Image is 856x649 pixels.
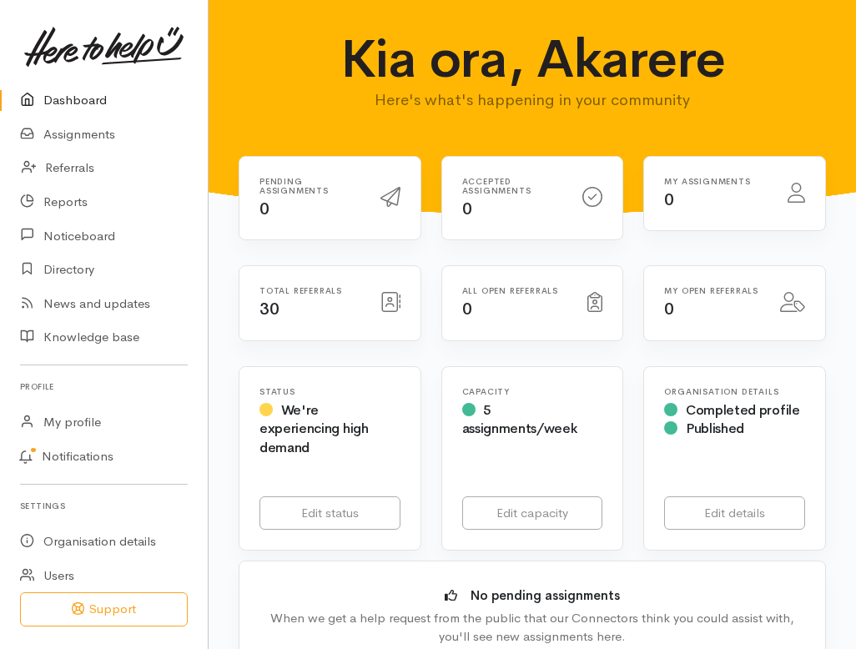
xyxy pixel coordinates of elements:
[259,177,360,195] h6: Pending assignments
[259,401,369,456] span: We're experiencing high demand
[664,496,805,531] a: Edit details
[462,177,563,195] h6: Accepted assignments
[664,299,674,319] span: 0
[462,199,472,219] span: 0
[471,587,620,603] b: No pending assignments
[259,199,269,219] span: 0
[664,387,805,396] h6: Organisation Details
[664,286,760,295] h6: My open referrals
[259,496,400,531] a: Edit status
[664,177,768,186] h6: My assignments
[259,299,279,319] span: 30
[462,387,603,396] h6: Capacity
[20,375,188,398] h6: Profile
[20,592,188,626] button: Support
[462,496,603,531] a: Edit capacity
[686,420,744,437] span: Published
[462,286,568,295] h6: All open referrals
[259,286,360,295] h6: Total referrals
[664,189,674,210] span: 0
[340,88,724,112] p: Here's what's happening in your community
[340,30,724,88] h1: Kia ora, Akarere
[686,401,800,419] span: Completed profile
[462,401,577,438] span: 5 assignments/week
[462,299,472,319] span: 0
[264,609,800,646] div: When we get a help request from the public that our Connectors think you could assist with, you'l...
[20,495,188,517] h6: Settings
[259,387,400,396] h6: Status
